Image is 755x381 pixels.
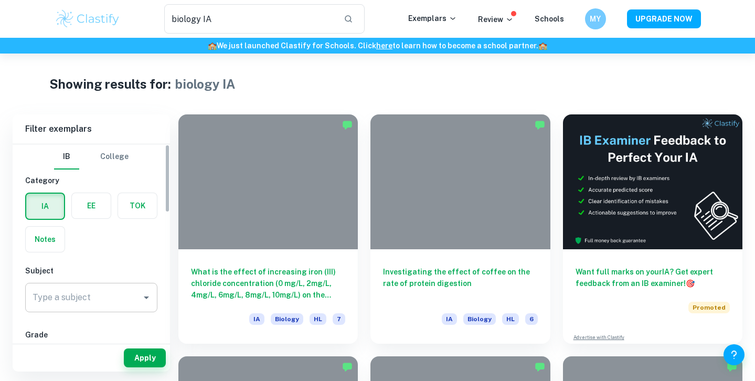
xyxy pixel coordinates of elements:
[585,8,606,29] button: MY
[178,114,358,344] a: What is the effect of increasing iron (III) chloride concentration (0 mg/L, 2mg/L, 4mg/L, 6mg/L, ...
[25,329,157,341] h6: Grade
[535,120,545,130] img: Marked
[208,41,217,50] span: 🏫
[342,120,353,130] img: Marked
[576,266,730,289] h6: Want full marks on your IA ? Get expert feedback from an IB examiner!
[164,4,336,34] input: Search for any exemplars...
[724,344,745,365] button: Help and Feedback
[502,313,519,325] span: HL
[72,193,111,218] button: EE
[271,313,303,325] span: Biology
[175,75,235,93] h1: biology IA
[100,144,129,170] button: College
[118,193,157,218] button: TOK
[535,362,545,372] img: Marked
[563,114,742,344] a: Want full marks on yourIA? Get expert feedback from an IB examiner!PromotedAdvertise with Clastify
[249,313,264,325] span: IA
[25,175,157,186] h6: Category
[54,144,79,170] button: IB
[310,313,326,325] span: HL
[124,348,166,367] button: Apply
[26,194,64,219] button: IA
[370,114,550,344] a: Investigating the effect of coffee on the rate of protein digestionIABiologyHL6
[49,75,171,93] h1: Showing results for:
[727,362,737,372] img: Marked
[408,13,457,24] p: Exemplars
[463,313,496,325] span: Biology
[26,227,65,252] button: Notes
[25,265,157,277] h6: Subject
[376,41,392,50] a: here
[686,279,695,288] span: 🎯
[573,334,624,341] a: Advertise with Clastify
[2,40,753,51] h6: We just launched Clastify for Schools. Click to learn how to become a school partner.
[191,266,345,301] h6: What is the effect of increasing iron (III) chloride concentration (0 mg/L, 2mg/L, 4mg/L, 6mg/L, ...
[342,362,353,372] img: Marked
[627,9,701,28] button: UPGRADE NOW
[535,15,564,23] a: Schools
[333,313,345,325] span: 7
[478,14,514,25] p: Review
[54,144,129,170] div: Filter type choice
[538,41,547,50] span: 🏫
[442,313,457,325] span: IA
[139,290,154,305] button: Open
[563,114,742,249] img: Thumbnail
[13,114,170,144] h6: Filter exemplars
[525,313,538,325] span: 6
[55,8,121,29] img: Clastify logo
[589,13,601,25] h6: MY
[383,266,537,301] h6: Investigating the effect of coffee on the rate of protein digestion
[688,302,730,313] span: Promoted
